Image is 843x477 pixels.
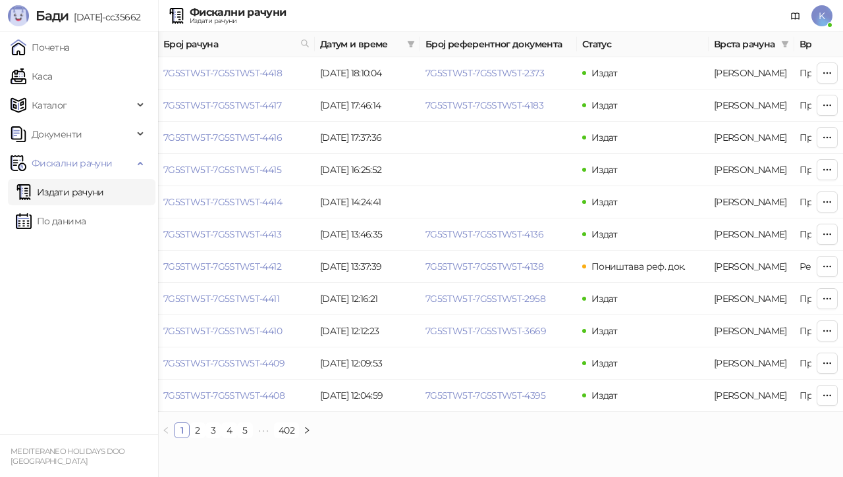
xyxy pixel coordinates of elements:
[238,423,252,438] a: 5
[32,121,82,147] span: Документи
[709,122,794,154] td: Аванс
[781,40,789,48] span: filter
[591,261,686,272] span: Поништава реф. док.
[591,132,618,143] span: Издат
[591,293,618,305] span: Издат
[591,357,618,369] span: Издат
[68,11,140,23] span: [DATE]-cc35662
[785,5,806,26] a: Документација
[190,423,205,438] a: 2
[32,150,112,176] span: Фискални рачуни
[11,447,125,466] small: MEDITERANEO HOLIDAYS DOO [GEOGRAPHIC_DATA]
[315,251,420,283] td: [DATE] 13:37:39
[205,422,221,438] li: 3
[709,154,794,186] td: Аванс
[407,40,415,48] span: filter
[11,63,52,89] a: Каса
[174,422,190,438] li: 1
[158,251,315,283] td: 7G5STW5T-7G5STW5T-4412
[158,422,174,438] button: left
[315,218,420,251] td: [DATE] 13:46:35
[206,423,221,438] a: 3
[158,218,315,251] td: 7G5STW5T-7G5STW5T-4413
[163,325,282,337] a: 7G5STW5T-7G5STW5T-4410
[425,325,546,337] a: 7G5STW5T-7G5STW5T-3669
[315,154,420,186] td: [DATE] 16:25:52
[591,325,618,337] span: Издат
[420,32,577,57] th: Број референтног документа
[253,422,274,438] li: Следећих 5 Страна
[36,8,68,24] span: Бади
[275,423,298,438] a: 402
[163,132,282,143] a: 7G5STW5T-7G5STW5T-4416
[163,67,282,79] a: 7G5STW5T-7G5STW5T-4418
[163,99,281,111] a: 7G5STW5T-7G5STW5T-4417
[709,380,794,412] td: Аванс
[158,347,315,380] td: 7G5STW5T-7G5STW5T-4409
[299,422,315,438] button: right
[425,293,545,305] a: 7G5STW5T-7G5STW5T-2958
[577,32,709,57] th: Статус
[163,389,285,401] a: 7G5STW5T-7G5STW5T-4408
[299,422,315,438] li: Следећа страна
[222,423,236,438] a: 4
[591,67,618,79] span: Издат
[8,5,29,26] img: Logo
[709,315,794,347] td: Аванс
[158,422,174,438] li: Претходна страна
[158,32,315,57] th: Број рачуна
[163,37,295,51] span: Број рачуна
[158,283,315,315] td: 7G5STW5T-7G5STW5T-4411
[425,67,544,79] a: 7G5STW5T-7G5STW5T-2373
[591,196,618,208] span: Издат
[425,389,545,401] a: 7G5STW5T-7G5STW5T-4395
[315,122,420,154] td: [DATE] 17:37:36
[591,99,618,111] span: Издат
[32,92,67,118] span: Каталог
[315,89,420,122] td: [DATE] 17:46:14
[709,218,794,251] td: Аванс
[163,357,285,369] a: 7G5STW5T-7G5STW5T-4409
[163,164,281,176] a: 7G5STW5T-7G5STW5T-4415
[158,89,315,122] td: 7G5STW5T-7G5STW5T-4417
[315,186,420,218] td: [DATE] 14:24:41
[811,5,832,26] span: K
[404,34,418,54] span: filter
[320,37,402,51] span: Датум и време
[714,37,776,51] span: Врста рачуна
[315,347,420,380] td: [DATE] 12:09:53
[315,283,420,315] td: [DATE] 12:16:21
[315,315,420,347] td: [DATE] 12:12:23
[425,261,543,272] a: 7G5STW5T-7G5STW5T-4138
[158,154,315,186] td: 7G5STW5T-7G5STW5T-4415
[303,426,311,434] span: right
[190,7,286,18] div: Фискални рачуни
[158,186,315,218] td: 7G5STW5T-7G5STW5T-4414
[162,426,170,434] span: left
[315,380,420,412] td: [DATE] 12:04:59
[16,208,86,234] a: По данима
[425,228,543,240] a: 7G5STW5T-7G5STW5T-4136
[315,57,420,89] td: [DATE] 18:10:04
[16,179,104,205] a: Издати рачуни
[778,34,792,54] span: filter
[237,422,253,438] li: 5
[591,164,618,176] span: Издат
[709,32,794,57] th: Врста рачуна
[158,57,315,89] td: 7G5STW5T-7G5STW5T-4418
[709,347,794,380] td: Аванс
[11,34,70,61] a: Почетна
[253,422,274,438] span: •••
[190,18,286,24] div: Издати рачуни
[591,228,618,240] span: Издат
[163,261,281,272] a: 7G5STW5T-7G5STW5T-4412
[175,423,189,438] a: 1
[425,99,543,111] a: 7G5STW5T-7G5STW5T-4183
[158,122,315,154] td: 7G5STW5T-7G5STW5T-4416
[158,315,315,347] td: 7G5STW5T-7G5STW5T-4410
[709,89,794,122] td: Аванс
[274,422,299,438] li: 402
[591,389,618,401] span: Издат
[163,196,282,208] a: 7G5STW5T-7G5STW5T-4414
[158,380,315,412] td: 7G5STW5T-7G5STW5T-4408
